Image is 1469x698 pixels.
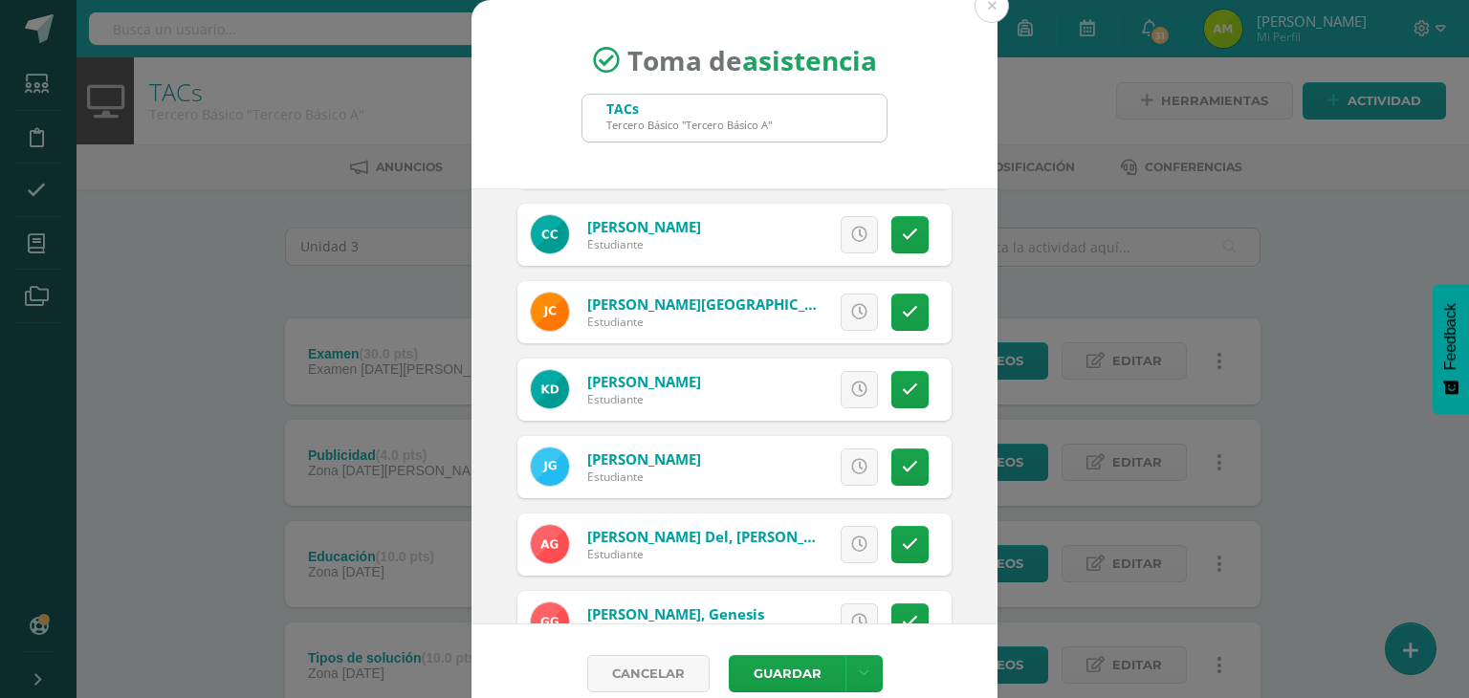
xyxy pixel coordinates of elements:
div: Estudiante [587,314,817,330]
div: Estudiante [587,236,701,252]
button: Guardar [729,655,845,692]
div: Tercero Básico "Tercero Básico A" [606,118,772,132]
div: Estudiante [587,469,701,485]
a: [PERSON_NAME] Del, [PERSON_NAME] [587,527,850,546]
button: Feedback - Mostrar encuesta [1433,284,1469,414]
span: Excusa [750,294,802,330]
a: [PERSON_NAME], Genesis [587,604,764,623]
img: 659084502c15ce83cdb740d4025ae312.png [531,525,569,563]
div: TACs [606,99,772,118]
img: 1acfe6d3176c5c68e8056454ab840329.png [531,293,569,331]
a: [PERSON_NAME][GEOGRAPHIC_DATA] [587,294,847,314]
img: 2fea58d0425968d39b3412e5ab039deb.png [531,602,569,641]
span: Feedback [1442,303,1459,370]
div: Estudiante [587,546,817,562]
input: Busca un grado o sección aquí... [582,95,887,142]
a: [PERSON_NAME] [587,372,701,391]
img: b3750f1fa4381df883c941c13b110f00.png [531,370,569,408]
img: f51811c0af77e6bfe8de2b93fae5c89a.png [531,215,569,253]
span: Excusa [750,449,802,485]
span: Excusa [750,372,802,407]
span: Excusa [750,604,802,640]
div: Estudiante [587,391,701,407]
strong: asistencia [742,42,877,78]
span: Excusa [750,527,802,562]
span: Excusa [750,217,802,252]
a: [PERSON_NAME] [587,449,701,469]
img: 049755c080847e97ade29139bde199cd.png [531,447,569,486]
span: Toma de [627,42,877,78]
a: [PERSON_NAME] [587,217,701,236]
a: Cancelar [587,655,710,692]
